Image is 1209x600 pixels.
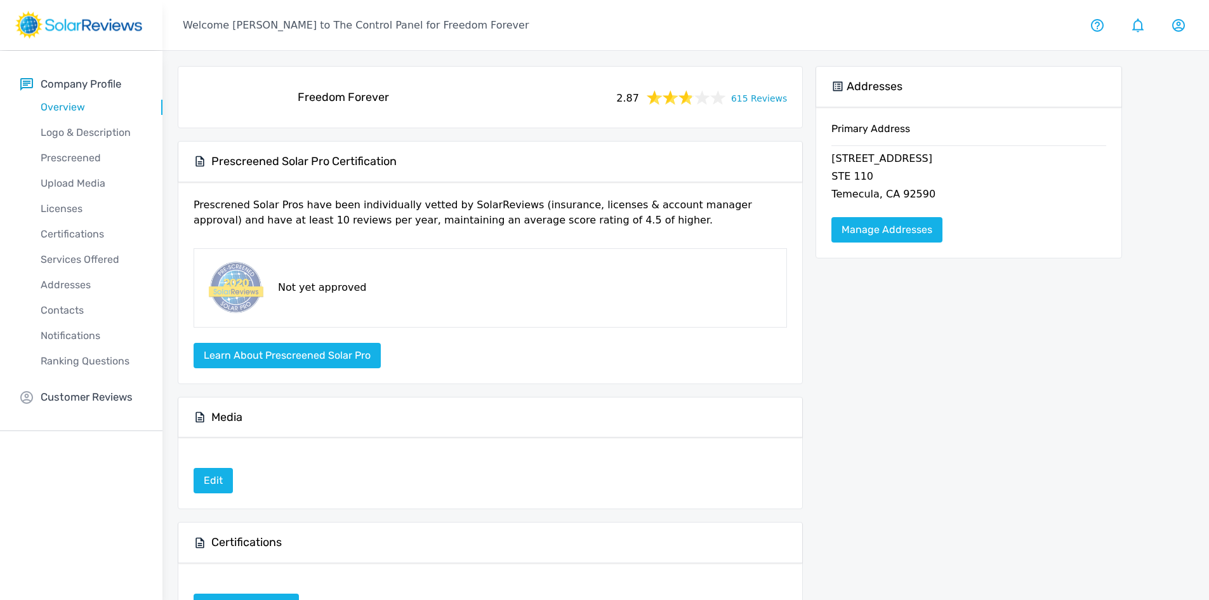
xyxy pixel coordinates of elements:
p: Overview [20,100,162,115]
p: Company Profile [41,76,121,92]
h5: Addresses [847,79,902,94]
img: prescreened-badge.png [204,259,265,317]
p: Welcome [PERSON_NAME] to The Control Panel for Freedom Forever [183,18,529,33]
span: 2.87 [616,88,639,106]
a: Upload Media [20,171,162,196]
p: Prescrened Solar Pros have been individually vetted by SolarReviews (insurance, licenses & accoun... [194,197,787,238]
p: Services Offered [20,252,162,267]
h5: Certifications [211,535,282,550]
p: Prescreened [20,150,162,166]
a: Edit [194,468,233,493]
h5: Media [211,410,242,425]
p: Licenses [20,201,162,217]
p: Temecula, CA 92590 [831,187,1106,204]
a: Licenses [20,196,162,222]
p: [STREET_ADDRESS] [831,151,1106,169]
a: Prescreened [20,145,162,171]
p: Logo & Description [20,125,162,140]
a: Overview [20,95,162,120]
h6: Primary Address [831,123,1106,145]
a: Edit [194,474,233,486]
a: Manage Addresses [831,217,942,243]
p: Addresses [20,277,162,293]
button: Learn about Prescreened Solar Pro [194,343,381,368]
a: Notifications [20,323,162,349]
a: Ranking Questions [20,349,162,374]
p: Contacts [20,303,162,318]
a: 615 Reviews [731,90,787,105]
p: Certifications [20,227,162,242]
p: Ranking Questions [20,354,162,369]
h5: Prescreened Solar Pro Certification [211,154,397,169]
p: Not yet approved [278,280,366,295]
a: Certifications [20,222,162,247]
p: Notifications [20,328,162,343]
p: STE 110 [831,169,1106,187]
p: Customer Reviews [41,389,133,405]
a: Logo & Description [20,120,162,145]
a: Services Offered [20,247,162,272]
h5: Freedom Forever [298,90,389,105]
a: Addresses [20,272,162,298]
a: Contacts [20,298,162,323]
p: Upload Media [20,176,162,191]
a: Learn about Prescreened Solar Pro [194,349,381,361]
